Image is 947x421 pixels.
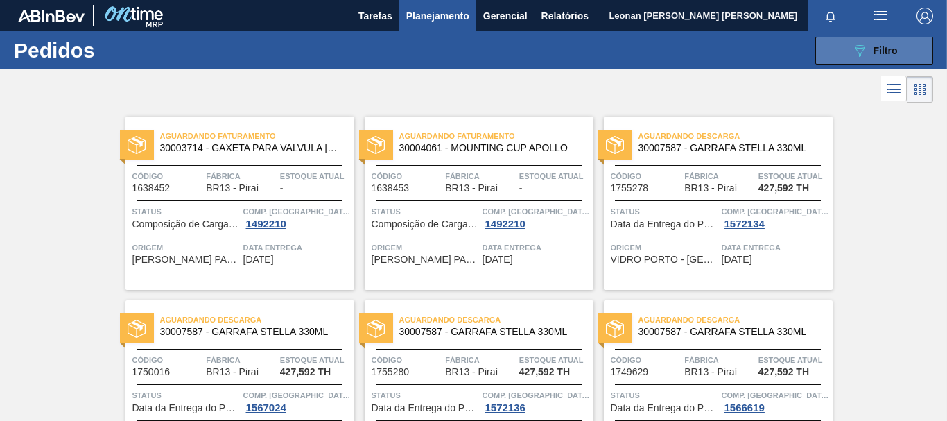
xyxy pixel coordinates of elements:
span: Origem [611,241,718,255]
span: Aguardando Descarga [160,313,354,327]
span: - [280,183,284,194]
button: Filtro [815,37,933,65]
span: 1638453 [372,183,410,194]
span: Tarefas [358,8,392,24]
button: Notificações [808,6,853,26]
span: 30004061 - MOUNTING CUP APOLLO [399,143,582,153]
span: BR13 - Piraí [684,183,737,194]
span: Status [372,205,479,218]
span: BR13 - Piraí [445,367,498,377]
span: Comp. Carga [243,388,351,402]
span: Comp. Carga [483,205,590,218]
h1: Pedidos [14,42,208,58]
span: VIDRO PORTO - PORTO FERREIRA (SP) [611,255,718,265]
img: status [128,320,146,338]
div: 1566619 [722,402,767,413]
span: 30007587 - GARRAFA STELLA 330ML [399,327,582,337]
span: Fábrica [684,169,755,183]
img: TNhmsLtSVTkK8tSr43FrP2fwEKptu5GPRR3wAAAABJRU5ErkJggg== [18,10,85,22]
img: status [606,136,624,154]
span: 1749629 [611,367,649,377]
img: status [367,136,385,154]
span: Data Entrega [483,241,590,255]
span: Status [132,205,240,218]
span: 30007587 - GARRAFA STELLA 330ML [160,327,343,337]
span: Status [611,388,718,402]
span: Comp. Carga [243,205,351,218]
span: Fábrica [445,169,516,183]
span: Estoque atual [280,169,351,183]
span: 30003714 - GAXETA PARA VALVULA COSTER [160,143,343,153]
a: Comp. [GEOGRAPHIC_DATA]1566619 [722,388,829,413]
div: Visão em Lista [881,76,907,103]
a: Comp. [GEOGRAPHIC_DATA]1492210 [483,205,590,230]
span: 427,592 TH [758,367,809,377]
span: Código [611,169,681,183]
span: Data da Entrega do Pedido Atrasada [611,403,718,413]
span: Comp. Carga [483,388,590,402]
span: Código [611,353,681,367]
img: status [367,320,385,338]
div: 1572134 [722,218,767,230]
span: Fábrica [684,353,755,367]
span: 427,592 TH [758,183,809,194]
a: Comp. [GEOGRAPHIC_DATA]1572134 [722,205,829,230]
span: Comp. Carga [722,205,829,218]
a: statusAguardando Faturamento30004061 - MOUNTING CUP APOLLOCódigo1638453FábricaBR13 - PiraíEstoque... [354,117,593,290]
span: Status [132,388,240,402]
span: Estoque atual [519,353,590,367]
a: Comp. [GEOGRAPHIC_DATA]1492210 [243,205,351,230]
span: Data da Entrega do Pedido Antecipada [132,403,240,413]
div: Visão em Cards [907,76,933,103]
a: Comp. [GEOGRAPHIC_DATA]1572136 [483,388,590,413]
span: Estoque atual [758,353,829,367]
span: Data Entrega [243,241,351,255]
span: 21/06/2024 [483,255,513,265]
div: 1492210 [483,218,528,230]
span: Aguardando Faturamento [160,129,354,143]
span: Origem [372,241,479,255]
span: Origem [132,241,240,255]
span: 1638452 [132,183,171,194]
span: Aguardando Descarga [638,129,833,143]
span: BR13 - Piraí [206,183,259,194]
span: Fábrica [206,353,277,367]
span: Aguardando Descarga [638,313,833,327]
span: Planejamento [406,8,469,24]
span: BR13 - Piraí [206,367,259,377]
a: statusAguardando Descarga30007587 - GARRAFA STELLA 330MLCódigo1755278FábricaBR13 - PiraíEstoque a... [593,117,833,290]
img: status [128,136,146,154]
span: Data da Entrega do Pedido Atrasada [611,219,718,230]
div: 1567024 [243,402,289,413]
span: Comp. Carga [722,388,829,402]
span: Estoque atual [280,353,351,367]
span: Fábrica [445,353,516,367]
span: 21/06/2024 [243,255,274,265]
span: 1755278 [611,183,649,194]
span: Status [372,388,479,402]
span: Composição de Carga Aceita [132,219,240,230]
span: BR13 - Piraí [445,183,498,194]
span: 12/09/2024 [722,255,752,265]
span: BR13 - Piraí [684,367,737,377]
a: Comp. [GEOGRAPHIC_DATA]1567024 [243,388,351,413]
span: 427,592 TH [519,367,570,377]
span: Data Entrega [722,241,829,255]
span: 30007587 - GARRAFA STELLA 330ML [638,327,822,337]
img: status [606,320,624,338]
span: Relatórios [541,8,589,24]
span: Estoque atual [519,169,590,183]
img: Logout [916,8,933,24]
span: Data da Entrega do Pedido Atrasada [372,403,479,413]
span: COSTER PACKAGING DO BRASIL - SAO PAULO [372,255,479,265]
span: Filtro [874,45,898,56]
span: Gerencial [483,8,528,24]
span: Estoque atual [758,169,829,183]
span: Aguardando Descarga [399,313,593,327]
span: Composição de Carga Aceita [372,219,479,230]
span: Status [611,205,718,218]
div: 1492210 [243,218,289,230]
span: 1750016 [132,367,171,377]
span: 427,592 TH [280,367,331,377]
span: Fábrica [206,169,277,183]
